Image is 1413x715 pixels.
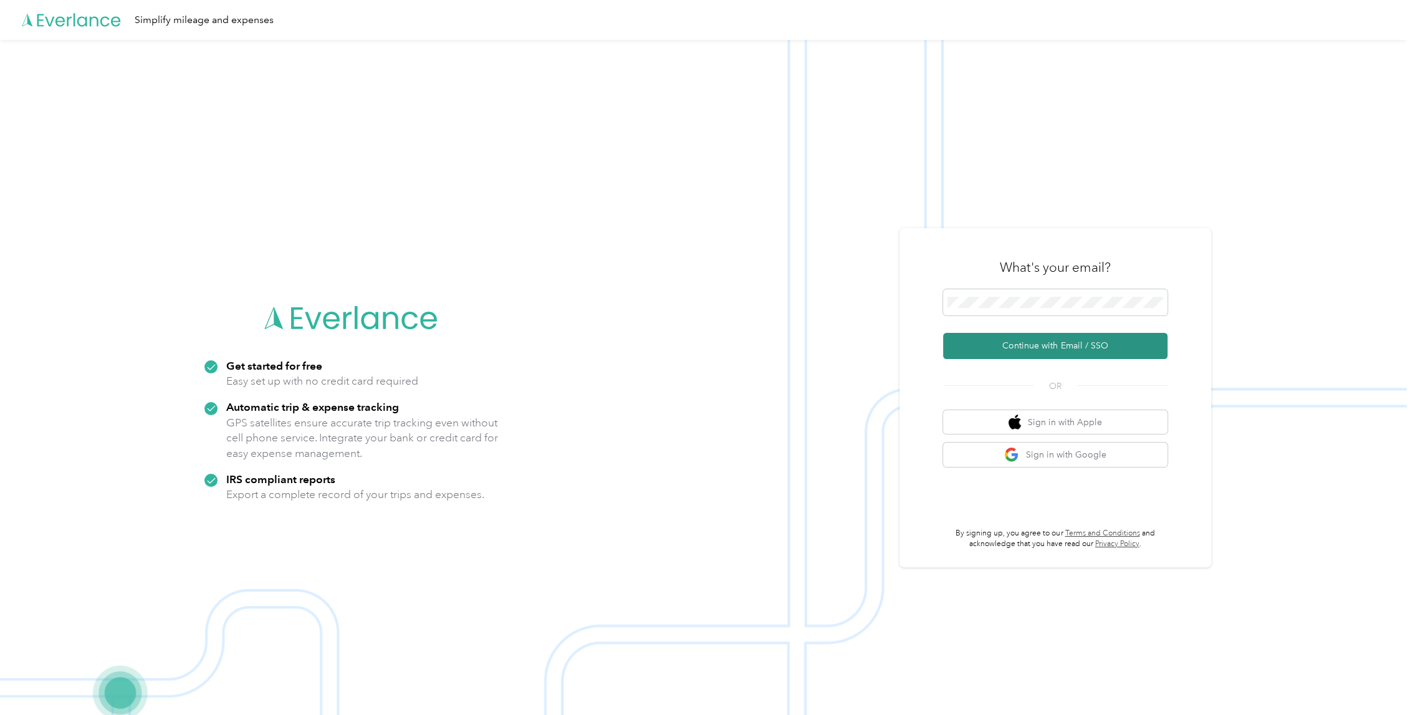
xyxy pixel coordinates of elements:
img: apple logo [1008,415,1021,430]
p: Export a complete record of your trips and expenses. [226,487,484,502]
button: Continue with Email / SSO [943,333,1167,359]
strong: Automatic trip & expense tracking [226,400,399,413]
div: Simplify mileage and expenses [135,12,274,28]
a: Privacy Policy [1095,539,1139,549]
a: Terms and Conditions [1065,529,1139,538]
span: OR [1033,380,1077,393]
p: By signing up, you agree to our and acknowledge that you have read our . [943,528,1167,550]
button: google logoSign in with Google [943,443,1167,467]
img: google logo [1004,447,1020,463]
h3: What's your email? [1000,259,1111,276]
p: Easy set up with no credit card required [226,373,418,389]
p: GPS satellites ensure accurate trip tracking even without cell phone service. Integrate your bank... [226,415,499,461]
button: apple logoSign in with Apple [943,410,1167,434]
strong: IRS compliant reports [226,473,335,486]
strong: Get started for free [226,359,322,372]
